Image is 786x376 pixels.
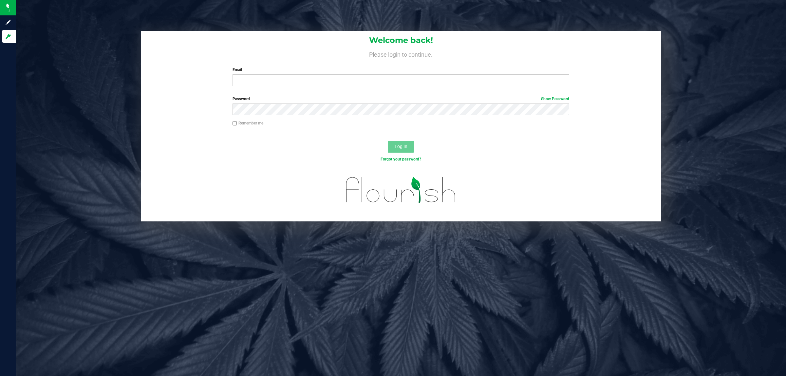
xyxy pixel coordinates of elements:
img: flourish_logo.svg [336,169,466,211]
input: Remember me [233,121,237,126]
h4: Please login to continue. [141,50,661,58]
span: Password [233,97,250,101]
button: Log In [388,141,414,153]
a: Show Password [541,97,569,101]
h1: Welcome back! [141,36,661,45]
inline-svg: Sign up [5,19,11,26]
label: Email [233,67,570,73]
inline-svg: Log in [5,33,11,40]
label: Remember me [233,120,263,126]
a: Forgot your password? [381,157,421,161]
span: Log In [395,144,407,149]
